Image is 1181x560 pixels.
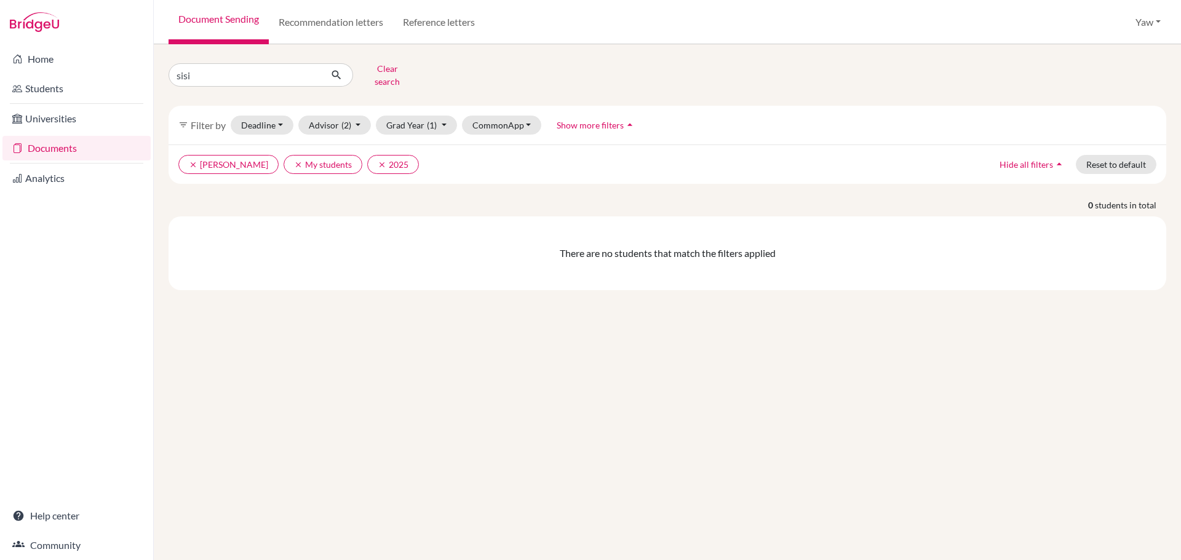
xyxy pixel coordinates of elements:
button: Advisor(2) [298,116,372,135]
button: clear[PERSON_NAME] [178,155,279,174]
i: filter_list [178,120,188,130]
button: clearMy students [284,155,362,174]
a: Help center [2,503,151,528]
button: Show more filtersarrow_drop_up [546,116,646,135]
span: Filter by [191,119,226,131]
button: Grad Year(1) [376,116,457,135]
button: Clear search [353,59,421,91]
input: Find student by name... [169,63,321,87]
a: Students [2,76,151,101]
i: clear [378,160,386,169]
i: clear [189,160,197,169]
button: Deadline [231,116,293,135]
button: Reset to default [1076,155,1156,174]
button: clear2025 [367,155,419,174]
i: arrow_drop_up [624,119,636,131]
i: clear [294,160,303,169]
button: Yaw [1130,10,1166,34]
span: students in total [1095,199,1166,211]
button: Hide all filtersarrow_drop_up [989,155,1076,174]
i: arrow_drop_up [1053,158,1065,170]
a: Community [2,533,151,558]
span: (1) [427,120,437,130]
a: Universities [2,106,151,131]
div: There are no students that match the filters applied [173,246,1161,261]
a: Home [2,47,151,71]
span: Show more filters [557,120,624,130]
span: Hide all filters [1000,159,1053,170]
button: CommonApp [462,116,542,135]
span: (2) [341,120,351,130]
strong: 0 [1088,199,1095,211]
a: Documents [2,136,151,160]
a: Analytics [2,166,151,191]
img: Bridge-U [10,12,59,32]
